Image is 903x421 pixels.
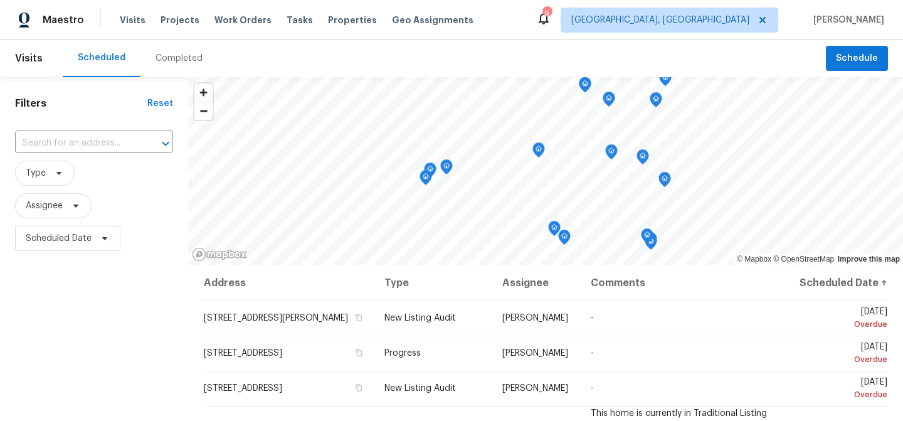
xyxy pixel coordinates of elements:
[838,255,900,264] a: Improve this map
[826,46,888,72] button: Schedule
[384,384,456,393] span: New Listing Audit
[353,347,364,358] button: Copy Address
[796,318,887,331] div: Overdue
[192,247,247,262] a: Mapbox homepage
[502,314,568,322] span: [PERSON_NAME]
[204,349,282,358] span: [STREET_ADDRESS]
[808,14,884,26] span: [PERSON_NAME]
[641,228,653,248] div: Map marker
[796,343,887,366] span: [DATE]
[43,14,84,26] span: Maestro
[26,232,92,245] span: Scheduled Date
[424,163,436,182] div: Map marker
[737,255,771,264] a: Mapbox
[157,135,174,152] button: Open
[214,14,272,26] span: Work Orders
[194,102,213,120] button: Zoom out
[548,221,561,240] div: Map marker
[26,200,63,212] span: Assignee
[392,14,473,26] span: Geo Assignments
[773,255,834,264] a: OpenStreetMap
[502,349,568,358] span: [PERSON_NAME]
[15,134,138,153] input: Search for an address...
[156,52,203,65] div: Completed
[591,384,594,393] span: -
[161,14,199,26] span: Projects
[353,382,364,393] button: Copy Address
[204,314,348,322] span: [STREET_ADDRESS][PERSON_NAME]
[374,265,492,301] th: Type
[836,51,878,67] span: Schedule
[591,349,594,358] span: -
[120,14,145,26] span: Visits
[492,265,581,301] th: Assignee
[147,97,173,110] div: Reset
[532,142,545,162] div: Map marker
[571,14,749,26] span: [GEOGRAPHIC_DATA], [GEOGRAPHIC_DATA]
[204,384,282,393] span: [STREET_ADDRESS]
[796,378,887,401] span: [DATE]
[502,384,568,393] span: [PERSON_NAME]
[420,170,432,189] div: Map marker
[353,312,364,323] button: Copy Address
[591,314,594,322] span: -
[188,77,903,265] canvas: Map
[15,97,147,110] h1: Filters
[636,149,649,169] div: Map marker
[603,92,615,111] div: Map marker
[78,51,125,64] div: Scheduled
[542,8,551,20] div: 9
[15,45,43,72] span: Visits
[658,172,671,191] div: Map marker
[203,265,374,301] th: Address
[796,388,887,401] div: Overdue
[786,265,888,301] th: Scheduled Date ↑
[581,265,786,301] th: Comments
[558,230,571,249] div: Map marker
[659,71,672,90] div: Map marker
[796,353,887,366] div: Overdue
[328,14,377,26] span: Properties
[650,92,662,112] div: Map marker
[440,159,453,179] div: Map marker
[26,167,46,179] span: Type
[796,307,887,331] span: [DATE]
[384,349,421,358] span: Progress
[287,16,313,24] span: Tasks
[579,77,591,97] div: Map marker
[194,83,213,102] button: Zoom in
[605,144,618,164] div: Map marker
[384,314,456,322] span: New Listing Audit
